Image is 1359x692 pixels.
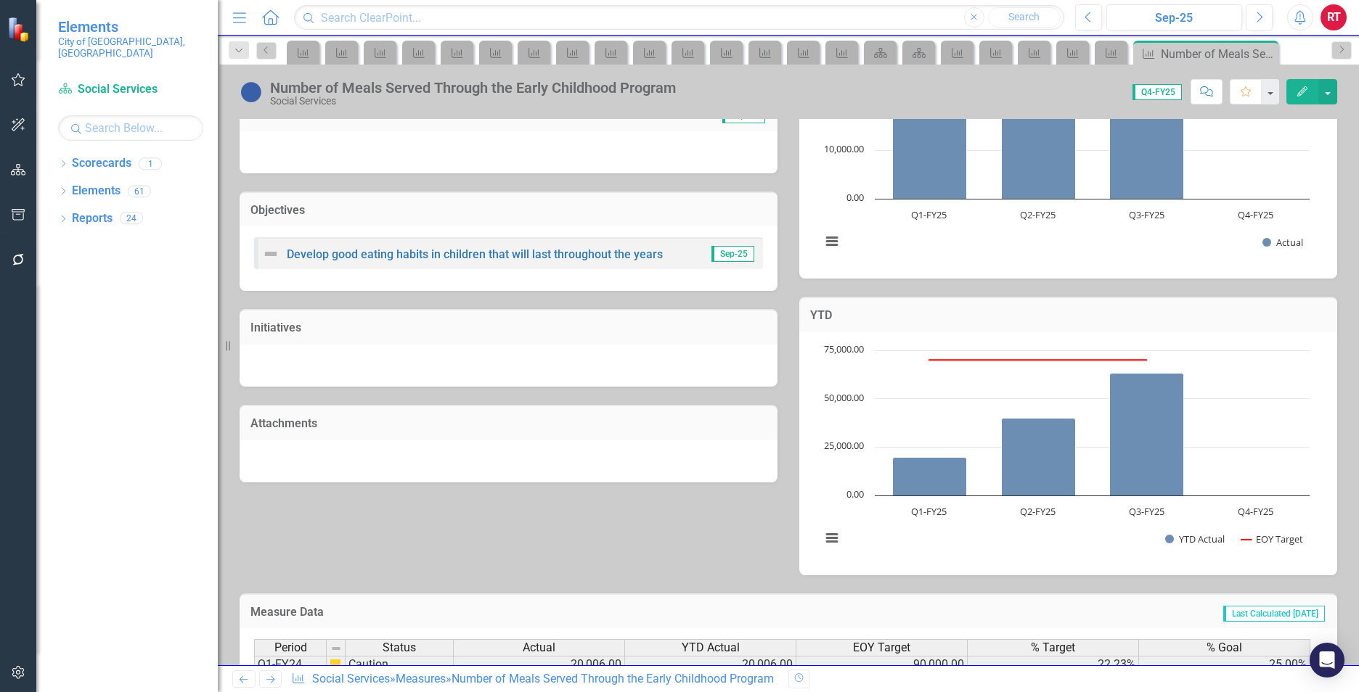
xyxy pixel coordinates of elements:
path: Q1-FY25, 19,718. YTD Actual. [893,457,967,495]
img: No data [240,81,263,104]
a: Reports [72,210,113,227]
td: Caution [346,656,454,673]
div: Open Intercom Messenger [1310,643,1344,677]
td: 90,000.00 [796,656,968,673]
h3: YTD [810,309,1326,322]
td: 20,006.00 [625,656,796,673]
button: Search [988,7,1061,28]
button: Show YTD Actual [1165,532,1225,545]
td: 25.00% [1139,656,1310,673]
h3: Measure Data [250,606,698,619]
h3: Attachments [250,417,767,430]
span: Period [274,641,307,654]
a: Social Services [58,81,203,98]
img: cBAA0RP0Y6D5n+AAAAAElFTkSuQmCC [330,659,341,670]
text: Q1-FY25 [911,505,947,518]
button: Show Actual [1262,236,1303,249]
span: Actual [523,641,555,654]
img: ClearPoint Strategy [7,16,33,41]
span: Q4-FY25 [1132,84,1182,100]
div: 24 [120,213,143,225]
text: 0.00 [846,487,864,501]
input: Search Below... [58,115,203,141]
svg: Interactive chart [814,343,1317,561]
path: Q3-FY25, 23,284. Actual. [1110,86,1184,199]
span: % Target [1031,641,1075,654]
span: YTD Actual [682,641,740,654]
span: EOY Target [853,641,910,654]
text: Q4-FY25 [1238,208,1273,221]
button: Sep-25 [1106,4,1242,30]
path: Q2-FY25, 20,267. Actual. [1002,101,1076,199]
text: 25,000.00 [824,439,864,452]
small: City of [GEOGRAPHIC_DATA], [GEOGRAPHIC_DATA] [58,36,203,59]
text: Q4-FY25 [1238,505,1273,518]
div: 61 [128,185,151,197]
text: 75,000.00 [824,342,864,355]
text: 50,000.00 [824,391,864,404]
path: Q3-FY25, 63,269. YTD Actual. [1110,373,1184,495]
text: Q2-FY25 [1020,505,1056,518]
text: Q1-FY25 [911,208,947,221]
td: Q1-FY24 [254,656,327,673]
a: Develop good eating habits in children that will last throughout the years [287,247,663,261]
div: Number of Meals Served Through the Early Childhood Program [1161,45,1275,63]
span: Sep-25 [711,246,754,262]
input: Search ClearPoint... [294,5,1064,30]
div: Number of Meals Served Through the Early Childhood Program [452,672,774,685]
span: % Goal [1207,641,1242,654]
a: Measures [396,672,446,685]
h3: Objectives [250,204,767,217]
g: YTD Actual, series 1 of 2. Bar series with 4 bars. [893,350,1257,496]
a: Scorecards [72,155,131,172]
span: Last Calculated [DATE] [1223,606,1325,622]
h3: Initiatives [250,321,767,334]
a: Elements [72,183,121,199]
div: 1 [139,157,162,170]
text: 10,000.00 [824,142,864,155]
td: 22.23% [968,656,1139,673]
button: RT [1321,4,1347,30]
button: View chart menu, Chart [822,528,842,548]
path: Q1-FY25, 19,718. Actual. [893,104,967,199]
text: Q3-FY25 [1129,505,1164,518]
a: Social Services [312,672,390,685]
button: Show EOY Target [1241,532,1304,545]
div: Chart. Highcharts interactive chart. [814,343,1323,561]
div: » » [291,671,778,688]
div: Chart. Highcharts interactive chart. [814,46,1323,264]
g: EOY Target, series 2 of 2. Line with 4 data points. [926,357,1150,363]
img: Not Defined [262,245,279,263]
span: Status [383,641,416,654]
text: 0.00 [846,191,864,204]
text: Q3-FY25 [1129,208,1164,221]
span: Elements [58,18,203,36]
button: View chart menu, Chart [822,231,842,252]
path: Q2-FY25, 39,985. YTD Actual. [1002,418,1076,495]
div: Number of Meals Served Through the Early Childhood Program [270,80,676,96]
svg: Interactive chart [814,46,1317,264]
span: Search [1008,11,1040,22]
h3: Recommendations [250,108,606,121]
div: Sep-25 [1111,9,1237,27]
text: Q2-FY25 [1020,208,1056,221]
td: 20,006.00 [454,656,625,673]
div: Social Services [270,96,676,107]
img: 8DAGhfEEPCf229AAAAAElFTkSuQmCC [330,643,342,654]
